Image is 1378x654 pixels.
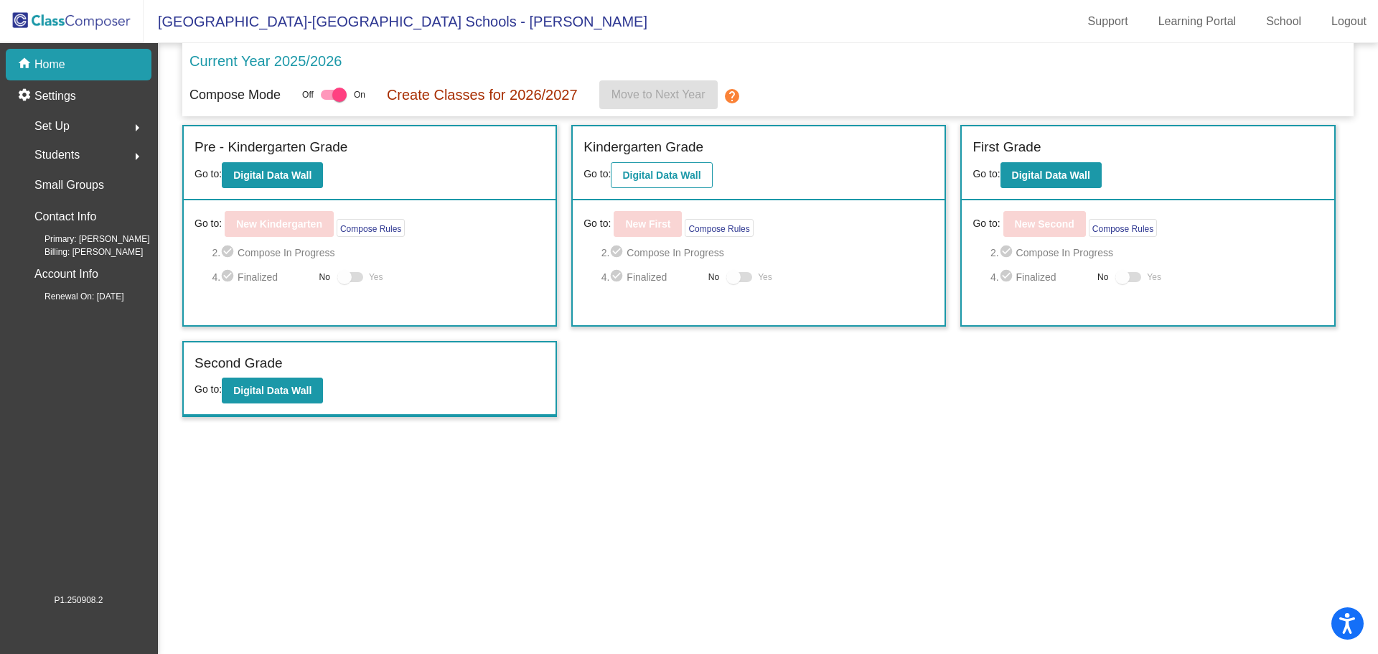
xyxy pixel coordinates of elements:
a: School [1255,10,1313,33]
p: Settings [34,88,76,105]
button: New Kindergarten [225,211,334,237]
mat-icon: check_circle [609,244,627,261]
span: 4. Finalized [601,268,701,286]
a: Logout [1320,10,1378,33]
span: Off [302,88,314,101]
span: Set Up [34,116,70,136]
mat-icon: arrow_right [128,148,146,165]
span: 2. Compose In Progress [601,244,934,261]
p: Create Classes for 2026/2027 [387,84,578,106]
b: Digital Data Wall [233,385,311,396]
p: Compose Mode [189,85,281,105]
span: Go to: [972,168,1000,179]
span: Yes [758,268,772,286]
span: On [354,88,365,101]
a: Support [1077,10,1140,33]
mat-icon: check_circle [999,268,1016,286]
mat-icon: settings [17,88,34,105]
label: Second Grade [194,353,283,374]
span: No [1097,271,1108,284]
p: Current Year 2025/2026 [189,50,342,72]
span: Move to Next Year [611,88,706,101]
b: Digital Data Wall [622,169,700,181]
b: Digital Data Wall [1012,169,1090,181]
p: Account Info [34,264,98,284]
button: Digital Data Wall [611,162,712,188]
p: Contact Info [34,207,96,227]
span: Go to: [194,168,222,179]
p: Home [34,56,65,73]
span: Go to: [194,383,222,395]
span: 4. Finalized [212,268,311,286]
button: New First [614,211,682,237]
p: Small Groups [34,175,104,195]
mat-icon: check_circle [999,244,1016,261]
button: Digital Data Wall [222,378,323,403]
span: [GEOGRAPHIC_DATA]-[GEOGRAPHIC_DATA] Schools - [PERSON_NAME] [144,10,647,33]
mat-icon: check_circle [609,268,627,286]
span: Students [34,145,80,165]
mat-icon: check_circle [220,268,238,286]
b: Digital Data Wall [233,169,311,181]
button: Compose Rules [1089,219,1157,237]
mat-icon: check_circle [220,244,238,261]
span: Go to: [583,216,611,231]
span: 2. Compose In Progress [990,244,1323,261]
span: 2. Compose In Progress [212,244,545,261]
span: Primary: [PERSON_NAME] [22,233,150,246]
span: Yes [1147,268,1161,286]
b: New Second [1015,218,1074,230]
button: Digital Data Wall [222,162,323,188]
b: New First [625,218,670,230]
button: Compose Rules [337,219,405,237]
button: Digital Data Wall [1000,162,1102,188]
mat-icon: help [723,88,741,105]
mat-icon: home [17,56,34,73]
label: Pre - Kindergarten Grade [194,137,347,158]
button: Compose Rules [685,219,753,237]
span: Go to: [583,168,611,179]
span: Billing: [PERSON_NAME] [22,246,143,258]
label: Kindergarten Grade [583,137,703,158]
span: No [708,271,719,284]
button: New Second [1003,211,1086,237]
span: No [319,271,330,284]
span: 4. Finalized [990,268,1090,286]
span: Yes [369,268,383,286]
label: First Grade [972,137,1041,158]
a: Learning Portal [1147,10,1248,33]
span: Go to: [972,216,1000,231]
span: Go to: [194,216,222,231]
b: New Kindergarten [236,218,322,230]
span: Renewal On: [DATE] [22,290,123,303]
button: Move to Next Year [599,80,718,109]
mat-icon: arrow_right [128,119,146,136]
